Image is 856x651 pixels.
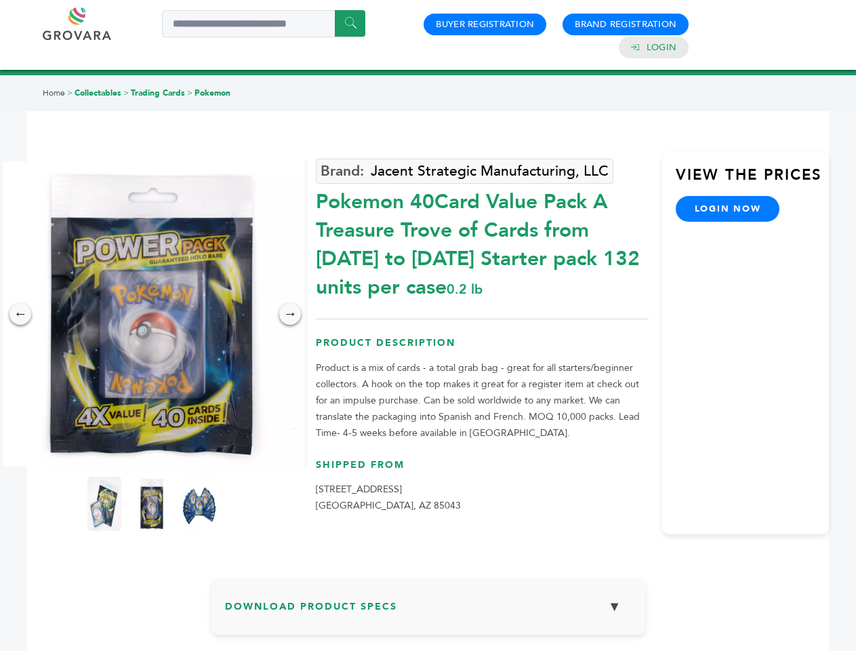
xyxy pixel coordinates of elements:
span: > [123,87,129,98]
div: Pokemon 40Card Value Pack A Treasure Trove of Cards from [DATE] to [DATE] Starter pack 132 units ... [316,181,649,302]
button: ▼ [598,592,632,621]
h3: Download Product Specs [225,592,632,631]
span: 0.2 lb [447,280,483,298]
a: Collectables [75,87,121,98]
p: Product is a mix of cards - a total grab bag - great for all starters/beginner collectors. A hook... [316,360,649,441]
img: Pokemon 40-Card Value Pack – A Treasure Trove of Cards from 1996 to 2024 - Starter pack! 132 unit... [87,477,121,531]
div: → [279,303,301,325]
a: Brand Registration [575,18,676,31]
h3: View the Prices [676,165,829,196]
a: Pokemon [195,87,230,98]
img: Pokemon 40-Card Value Pack – A Treasure Trove of Cards from 1996 to 2024 - Starter pack! 132 unit... [182,477,216,531]
img: Pokemon 40-Card Value Pack – A Treasure Trove of Cards from 1996 to 2024 - Starter pack! 132 unit... [135,477,169,531]
a: Jacent Strategic Manufacturing, LLC [316,159,613,184]
a: login now [676,196,780,222]
a: Home [43,87,65,98]
h3: Product Description [316,336,649,360]
div: ← [9,303,31,325]
a: Buyer Registration [436,18,534,31]
span: > [187,87,192,98]
p: [STREET_ADDRESS] [GEOGRAPHIC_DATA], AZ 85043 [316,481,649,514]
input: Search a product or brand... [162,10,365,37]
h3: Shipped From [316,458,649,482]
span: > [67,87,73,98]
a: Login [647,41,676,54]
a: Trading Cards [131,87,185,98]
